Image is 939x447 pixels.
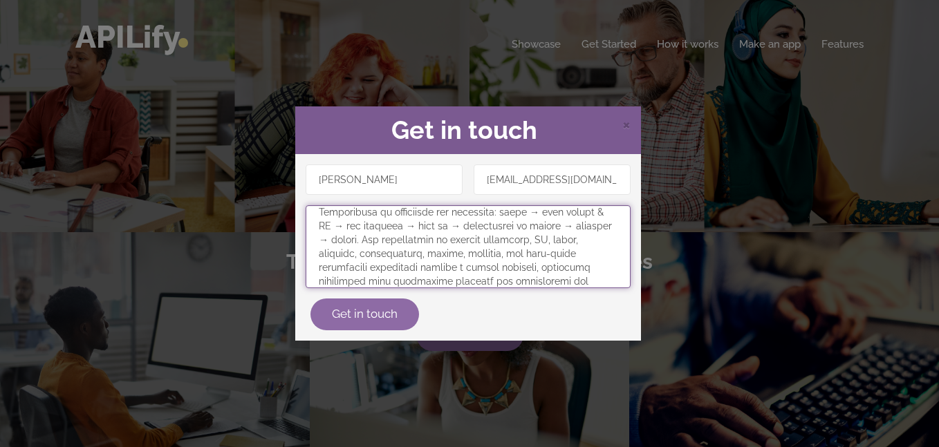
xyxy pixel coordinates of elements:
input: Name [306,164,463,195]
input: Email [474,164,631,195]
h2: Get in touch [306,117,631,144]
span: Close [622,115,631,133]
button: Get in touch [310,298,419,330]
span: × [622,113,631,134]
